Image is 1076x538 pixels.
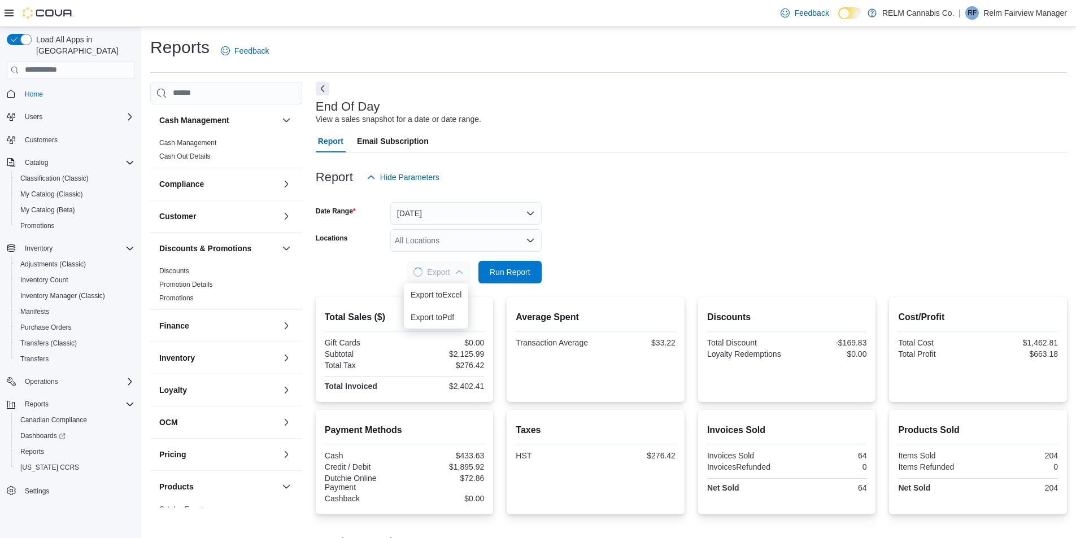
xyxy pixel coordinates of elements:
div: View a sales snapshot for a date or date range. [316,113,481,125]
button: Products [159,481,277,492]
span: Feedback [234,45,269,56]
span: Home [25,90,43,99]
button: Inventory [280,351,293,365]
div: 64 [789,451,866,460]
button: Classification (Classic) [11,170,139,186]
span: Customers [20,133,134,147]
span: Inventory [25,244,53,253]
div: $0.00 [789,349,866,358]
div: $0.00 [407,494,484,503]
div: Invoices Sold [707,451,785,460]
h2: Discounts [707,310,867,324]
div: Gift Cards [325,338,402,347]
button: Loyalty [280,383,293,397]
h2: Products Sold [898,423,1058,437]
div: $276.42 [598,451,676,460]
button: Inventory [20,242,57,255]
span: Inventory [20,242,134,255]
button: Cash Management [280,113,293,127]
div: $663.18 [981,349,1058,358]
div: Loyalty Redemptions [707,349,785,358]
button: Finance [159,320,277,331]
span: Settings [20,483,134,497]
h3: Discounts & Promotions [159,243,251,254]
button: Inventory [2,240,139,256]
button: Compliance [280,177,293,191]
button: Export toPdf [404,306,468,329]
span: My Catalog (Beta) [20,205,75,215]
h3: End Of Day [316,100,380,113]
span: My Catalog (Classic) [16,187,134,201]
button: Operations [20,375,63,388]
h3: Finance [159,320,189,331]
button: Customer [159,211,277,222]
button: Open list of options [526,236,535,245]
h3: Cash Management [159,115,229,126]
button: Users [20,110,47,124]
a: Transfers (Classic) [16,336,81,350]
a: Classification (Classic) [16,172,93,185]
span: Inventory Manager (Classic) [16,289,134,303]
a: Promotions [159,294,194,302]
nav: Complex example [7,81,134,528]
div: Products [150,502,302,534]
div: $433.63 [407,451,484,460]
span: Operations [25,377,58,386]
a: Home [20,88,47,101]
img: Cova [23,7,73,19]
a: Catalog Export [159,505,204,513]
button: OCM [159,417,277,428]
button: Pricing [280,448,293,461]
div: $33.22 [598,338,676,347]
span: Cash Management [159,138,216,147]
a: Cash Management [159,139,216,147]
span: Dashboards [16,429,134,443]
span: Operations [20,375,134,388]
button: Inventory [159,352,277,364]
span: Discounts [159,266,189,275]
div: Total Cost [898,338,975,347]
span: Manifests [20,307,49,316]
h2: Average Spent [516,310,676,324]
span: Inventory Manager (Classic) [20,291,105,300]
div: Cash Management [150,136,302,168]
span: Reports [20,397,134,411]
strong: Net Sold [707,483,739,492]
div: Credit / Debit [325,462,402,471]
button: Home [2,86,139,102]
div: 0 [789,462,866,471]
span: Transfers [16,352,134,366]
button: Compliance [159,178,277,190]
label: Date Range [316,207,356,216]
button: Reports [2,396,139,412]
h2: Taxes [516,423,676,437]
button: My Catalog (Beta) [11,202,139,218]
a: Discounts [159,267,189,275]
strong: Total Invoiced [325,382,377,391]
span: Users [25,112,42,121]
div: Cash [325,451,402,460]
a: [US_STATE] CCRS [16,461,84,474]
a: Cash Out Details [159,152,211,160]
div: Total Tax [325,361,402,370]
span: Purchase Orders [16,321,134,334]
button: Inventory Count [11,272,139,288]
span: Run Report [490,266,530,278]
button: Users [2,109,139,125]
span: Dashboards [20,431,66,440]
a: My Catalog (Classic) [16,187,88,201]
h2: Payment Methods [325,423,485,437]
span: Inventory Count [20,275,68,285]
div: HST [516,451,593,460]
a: Reports [16,445,49,458]
div: Subtotal [325,349,402,358]
p: RELM Cannabis Co. [882,6,955,20]
span: Customers [25,135,58,145]
div: Total Discount [707,338,785,347]
div: InvoicesRefunded [707,462,785,471]
a: Customers [20,133,62,147]
div: $2,125.99 [407,349,484,358]
button: Hide Parameters [362,166,444,189]
span: RF [968,6,977,20]
span: Promotion Details [159,280,213,289]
